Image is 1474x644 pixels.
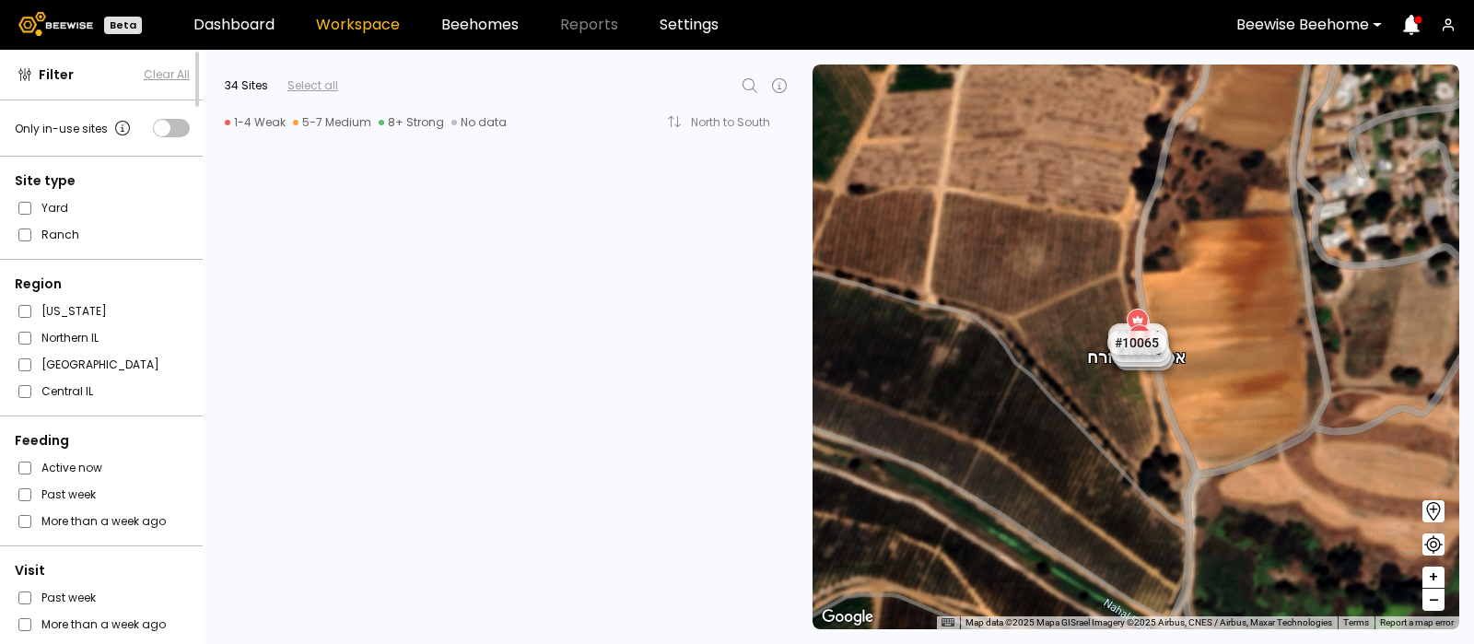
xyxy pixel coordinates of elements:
div: # 10248 [1110,338,1169,362]
a: Dashboard [193,18,275,32]
a: Settings [660,18,719,32]
div: Select all [287,77,338,94]
span: Reports [560,18,618,32]
span: Filter [39,65,74,85]
label: Central IL [41,381,93,401]
span: + [1428,566,1439,589]
div: No data [451,115,507,130]
span: Map data ©2025 Mapa GISrael Imagery ©2025 Airbus, CNES / Airbus, Maxar Technologies [965,617,1332,627]
a: Workspace [316,18,400,32]
div: אפרסמון מזרח [1087,328,1186,367]
div: 1-4 Weak [225,115,286,130]
button: + [1422,567,1445,589]
div: # 10144 [1112,342,1171,366]
label: Past week [41,485,96,504]
div: North to South [691,117,783,128]
div: # 10065 [1107,330,1166,354]
img: Beewise logo [18,12,93,36]
div: # 10228 [1115,345,1174,369]
div: 34 Sites [225,77,268,94]
label: More than a week ago [41,511,166,531]
div: Site type [15,171,190,191]
button: – [1422,589,1445,611]
div: Feeding [15,431,190,451]
label: [GEOGRAPHIC_DATA] [41,355,159,374]
div: Visit [15,561,190,580]
label: [US_STATE] [41,301,107,321]
img: Google [817,605,878,629]
button: Clear All [144,66,190,83]
label: Ranch [41,225,79,244]
div: 5-7 Medium [293,115,371,130]
label: More than a week ago [41,615,166,634]
div: 8+ Strong [379,115,444,130]
div: Region [15,275,190,294]
div: Only in-use sites [15,117,134,139]
a: Report a map error [1380,617,1454,627]
label: Past week [41,588,96,607]
label: Yard [41,198,68,217]
label: Northern IL [41,328,99,347]
a: Open this area in Google Maps (opens a new window) [817,605,878,629]
div: Beta [104,17,142,34]
a: Terms (opens in new tab) [1343,617,1369,627]
label: Active now [41,458,102,477]
a: Beehomes [441,18,519,32]
span: – [1429,589,1439,612]
button: Keyboard shortcuts [942,616,954,629]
